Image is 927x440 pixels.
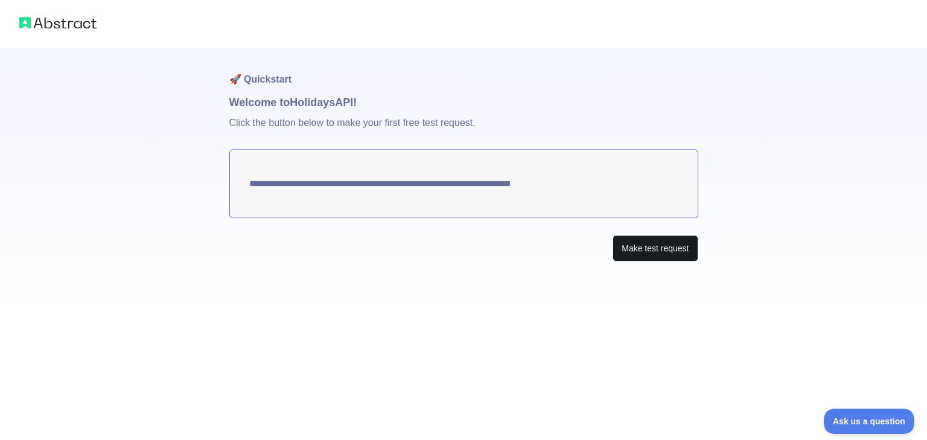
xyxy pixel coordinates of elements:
[19,14,97,31] img: Abstract logo
[229,48,698,94] h1: 🚀 Quickstart
[229,111,698,149] p: Click the button below to make your first free test request.
[229,94,698,111] h1: Welcome to Holidays API!
[613,235,698,262] button: Make test request
[824,409,915,434] iframe: Toggle Customer Support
